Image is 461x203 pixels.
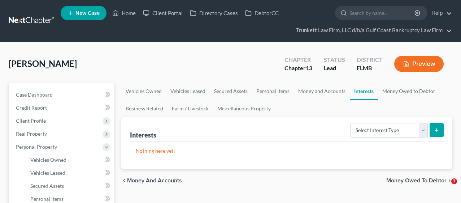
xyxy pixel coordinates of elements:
[16,92,53,98] span: Case Dashboard
[10,88,114,101] a: Case Dashboard
[350,83,378,100] a: Interests
[30,196,64,202] span: Personal Items
[378,83,440,100] a: Money Owed to Debtor
[16,118,46,124] span: Client Profile
[109,7,139,20] a: Home
[436,178,454,196] iframe: Intercom live chat
[25,166,114,179] a: Vehicles Leased
[16,105,47,111] span: Credit Report
[294,83,350,100] a: Money and Accounts
[30,183,64,189] span: Secured Assets
[10,101,114,114] a: Credit Report
[213,100,275,117] a: Miscellaneous Property
[306,64,312,71] span: 13
[386,178,447,183] span: Money Owed to Debtor
[451,178,457,184] span: 3
[139,7,186,20] a: Client Portal
[349,6,416,20] input: Search by name...
[9,58,77,69] span: [PERSON_NAME]
[284,56,312,64] div: Chapter
[168,100,213,117] a: Farm / Livestock
[121,178,127,183] i: chevron_left
[16,131,47,137] span: Real Property
[121,100,168,117] a: Business Related
[210,83,252,100] a: Secured Assets
[357,64,383,72] div: FLMB
[30,157,66,163] span: Vehicles Owned
[121,178,182,183] button: chevron_left Money and Accounts
[242,7,282,20] a: DebtorCC
[447,178,452,183] i: chevron_right
[284,64,312,72] div: Chapter
[428,7,452,20] a: Help
[25,153,114,166] a: Vehicles Owned
[16,144,57,150] span: Personal Property
[252,83,294,100] a: Personal Items
[324,64,345,72] div: Lead
[127,178,182,183] span: Money and Accounts
[136,147,438,155] p: Nothing here yet!
[394,56,444,72] button: Preview
[386,178,452,183] button: Money Owed to Debtor chevron_right
[292,24,452,37] a: Trunkett Law Firm, LLC d/b/a Gulf Coast Bankruptcy Law Firm
[75,10,100,16] span: New Case
[166,83,210,100] a: Vehicles Leased
[357,56,383,64] div: District
[324,56,345,64] div: Status
[25,179,114,193] a: Secured Assets
[130,131,156,139] div: Interests
[30,170,65,176] span: Vehicles Leased
[121,83,166,100] a: Vehicles Owned
[186,7,242,20] a: Directory Cases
